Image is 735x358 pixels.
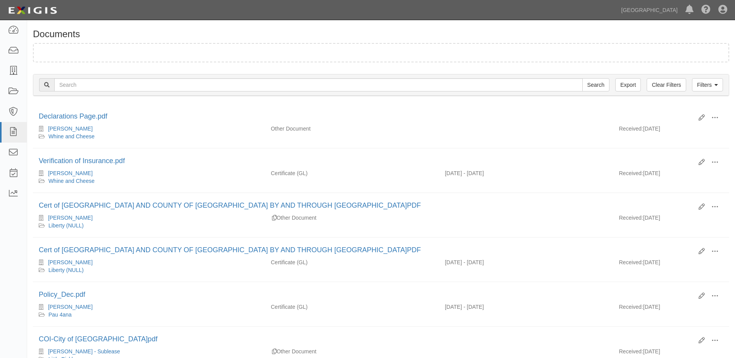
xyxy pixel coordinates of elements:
div: Declarations Page.pdf [39,112,693,122]
p: Received: [619,125,643,133]
div: Cert of Ins - CITY AND COUNTY OF SAN FRANCISCO BY AND THROUGH SAN FRANCISCO.PDF [39,201,693,211]
div: Liberty (NULL) [39,222,259,229]
div: [DATE] [613,303,729,315]
div: COI-City of San Francisco.pdf [39,334,693,344]
h1: Documents [33,29,729,39]
div: Other Document [265,348,439,355]
input: Search [582,78,609,91]
div: Edward J Pollak Jr. [39,258,259,266]
div: Eric Monsef [39,169,259,177]
i: Help Center - Complianz [701,5,711,15]
div: Suresh Rangarajan [39,303,259,311]
div: Whine and Cheese [39,177,259,185]
a: Declarations Page.pdf [39,112,107,120]
a: [PERSON_NAME] [48,259,93,265]
a: Clear Filters [647,78,686,91]
div: Policy_Dec.pdf [39,290,693,300]
div: [DATE] [613,214,729,225]
div: General Liability [265,258,439,266]
div: Effective 09/19/2025 - Expiration 09/19/2026 [439,303,613,311]
div: Whine and Cheese [39,133,259,140]
a: Liberty (NULL) [48,222,84,229]
div: Effective 10/23/2025 - Expiration 10/23/2026 [439,258,613,266]
a: Pau 4ana [48,312,72,318]
div: Mason Kirby - Sublease [39,348,259,355]
a: Whine and Cheese [48,133,95,139]
div: [DATE] [613,258,729,270]
div: Effective 10/06/2025 - Expiration 10/06/2026 [439,169,613,177]
p: Received: [619,169,643,177]
div: Other Document [265,214,439,222]
div: [DATE] [613,169,729,181]
a: Whine and Cheese [48,178,95,184]
a: [PERSON_NAME] [48,304,93,310]
a: Filters [692,78,723,91]
div: Eric Monsef [39,125,259,133]
a: Verification of Insurance.pdf [39,157,125,165]
div: Edward J Pollak Jr. [39,214,259,222]
a: Export [615,78,641,91]
div: General Liability [265,169,439,177]
div: Effective - Expiration [439,348,613,348]
a: Cert of [GEOGRAPHIC_DATA] AND COUNTY OF [GEOGRAPHIC_DATA] BY AND THROUGH [GEOGRAPHIC_DATA]PDF [39,246,421,254]
p: Received: [619,303,643,311]
div: Pau 4ana [39,311,259,318]
input: Search [54,78,583,91]
a: [GEOGRAPHIC_DATA] [617,2,682,18]
div: Other Document [265,125,439,133]
div: Cert of Ins - CITY AND COUNTY OF SAN FRANCISCO BY AND THROUGH SAN FRANCISCO.PDF [39,245,693,255]
a: [PERSON_NAME] [48,170,93,176]
div: General Liability [265,303,439,311]
a: Liberty (NULL) [48,267,84,273]
a: Policy_Dec.pdf [39,291,85,298]
a: Cert of [GEOGRAPHIC_DATA] AND COUNTY OF [GEOGRAPHIC_DATA] BY AND THROUGH [GEOGRAPHIC_DATA]PDF [39,201,421,209]
div: Duplicate [272,348,277,355]
a: [PERSON_NAME] [48,215,93,221]
p: Received: [619,348,643,355]
p: Received: [619,258,643,266]
img: logo-5460c22ac91f19d4615b14bd174203de0afe785f0fc80cf4dbbc73dc1793850b.png [6,3,59,17]
div: Verification of Insurance.pdf [39,156,693,166]
p: Received: [619,214,643,222]
div: [DATE] [613,125,729,136]
a: [PERSON_NAME] - Sublease [48,348,120,355]
a: COI-City of [GEOGRAPHIC_DATA]pdf [39,335,157,343]
div: Liberty (NULL) [39,266,259,274]
div: Duplicate [272,214,277,222]
a: [PERSON_NAME] [48,126,93,132]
